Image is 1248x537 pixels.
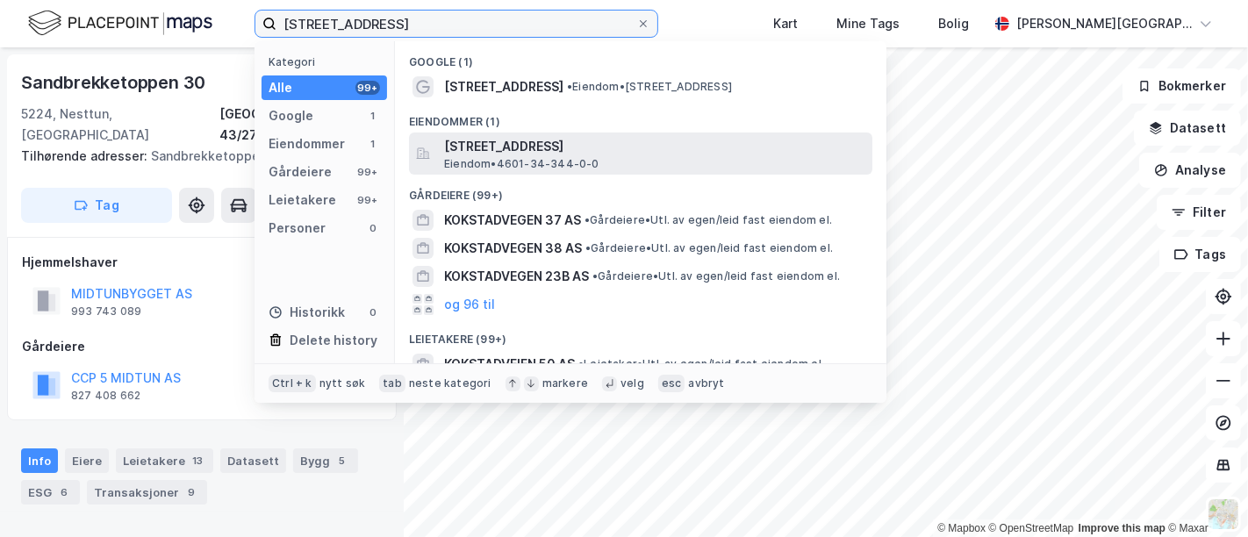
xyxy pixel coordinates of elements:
div: Eiere [65,448,109,473]
span: Gårdeiere • Utl. av egen/leid fast eiendom el. [592,269,840,283]
div: Sandbrekketoppen 30 [21,68,209,97]
div: 0 [366,305,380,319]
div: 13 [189,452,206,469]
div: Delete history [290,330,377,351]
button: Bokmerker [1122,68,1241,104]
span: Leietaker • Utl. av egen/leid fast eiendom el. [578,357,824,371]
div: 5 [334,452,351,469]
div: 5224, Nesttun, [GEOGRAPHIC_DATA] [21,104,220,146]
div: [PERSON_NAME][GEOGRAPHIC_DATA] [1016,13,1192,34]
button: Analyse [1139,153,1241,188]
div: Hjemmelshaver [22,252,382,273]
button: og 96 til [444,294,495,315]
a: Improve this map [1079,522,1166,534]
div: Mine Tags [836,13,900,34]
div: 99+ [355,165,380,179]
div: 6 [55,483,73,501]
span: Eiendom • [STREET_ADDRESS] [567,80,732,94]
div: Kategori [269,55,387,68]
div: tab [379,375,405,392]
div: Kart [773,13,798,34]
a: OpenStreetMap [989,522,1074,534]
span: • [578,357,584,370]
div: 99+ [355,81,380,95]
div: Leietakere [116,448,213,473]
div: Google [269,105,313,126]
div: Ctrl + k [269,375,316,392]
div: Eiendommer (1) [395,101,886,132]
div: 99+ [355,193,380,207]
span: KOKSTADVEGEN 23B AS [444,266,589,287]
div: Info [21,448,58,473]
div: [GEOGRAPHIC_DATA], 43/270 [220,104,383,146]
div: Gårdeiere [22,336,382,357]
div: nytt søk [319,376,366,390]
iframe: Chat Widget [1160,453,1248,537]
div: Sandbrekketoppen 30b [21,146,369,167]
div: Bolig [938,13,969,34]
div: avbryt [688,376,724,390]
input: Søk på adresse, matrikkel, gårdeiere, leietakere eller personer [276,11,636,37]
div: Leietakere (99+) [395,319,886,350]
button: Tags [1159,237,1241,272]
a: Mapbox [937,522,986,534]
div: Datasett [220,448,286,473]
span: • [592,269,598,283]
div: Transaksjoner [87,480,207,505]
img: logo.f888ab2527a4732fd821a326f86c7f29.svg [28,8,212,39]
div: Historikk [269,302,345,323]
div: Gårdeiere (99+) [395,175,886,206]
span: KOKSTADVEGEN 37 AS [444,210,581,231]
span: • [567,80,572,93]
span: Eiendom • 4601-34-344-0-0 [444,157,599,171]
div: Alle [269,77,292,98]
div: esc [658,375,685,392]
div: 9 [183,483,200,501]
span: Gårdeiere • Utl. av egen/leid fast eiendom el. [585,213,832,227]
div: Gårdeiere [269,161,332,183]
span: KOKSTADVEGEN 38 AS [444,238,582,259]
div: velg [620,376,644,390]
div: neste kategori [409,376,491,390]
span: • [585,213,590,226]
div: 1 [366,109,380,123]
div: Bygg [293,448,358,473]
div: 0 [366,221,380,235]
div: Personer [269,218,326,239]
span: Gårdeiere • Utl. av egen/leid fast eiendom el. [585,241,833,255]
span: Tilhørende adresser: [21,148,151,163]
div: 827 408 662 [71,389,140,403]
span: [STREET_ADDRESS] [444,136,865,157]
button: Filter [1157,195,1241,230]
span: [STREET_ADDRESS] [444,76,563,97]
div: 1 [366,137,380,151]
div: 993 743 089 [71,304,141,319]
button: Datasett [1134,111,1241,146]
div: Eiendommer [269,133,345,154]
span: KOKSTADVEIEN 50 AS [444,354,575,375]
div: markere [542,376,588,390]
button: Tag [21,188,172,223]
span: • [585,241,591,254]
div: Google (1) [395,41,886,73]
div: Leietakere [269,190,336,211]
div: ESG [21,480,80,505]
